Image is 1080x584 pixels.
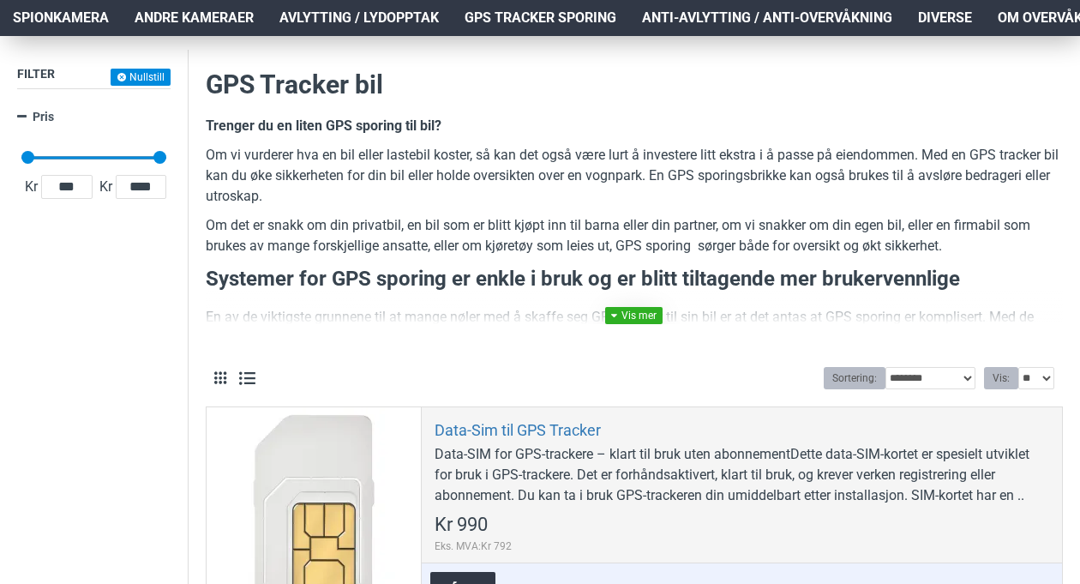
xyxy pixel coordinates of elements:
[206,67,1063,103] h2: GPS Tracker bil
[135,8,254,28] span: Andre kameraer
[465,8,616,28] span: GPS Tracker Sporing
[435,444,1049,506] div: Data-SIM for GPS-trackere – klart til bruk uten abonnementDette data-SIM-kortet er spesielt utvik...
[984,367,1018,389] label: Vis:
[206,117,441,134] b: Trenger du en liten GPS sporing til bil?
[918,8,972,28] span: Diverse
[824,367,885,389] label: Sortering:
[206,307,1063,348] p: En av de viktigste grunnene til at mange nøler med å skaffe seg GPS-tracker til sin bil er at det...
[96,177,116,197] span: Kr
[435,515,488,534] span: Kr 990
[206,215,1063,256] p: Om det er snakk om din privatbil, en bil som er blitt kjøpt inn til barna eller din partner, om v...
[111,69,171,86] button: Nullstill
[206,265,1063,294] h3: Systemer for GPS sporing er enkle i bruk og er blitt tiltagende mer brukervennlige
[17,102,171,132] a: Pris
[21,177,41,197] span: Kr
[642,8,892,28] span: Anti-avlytting / Anti-overvåkning
[279,8,439,28] span: Avlytting / Lydopptak
[435,420,601,440] a: Data-Sim til GPS Tracker
[17,67,55,81] span: Filter
[206,145,1063,207] p: Om vi vurderer hva en bil eller lastebil koster, så kan det også være lurt å investere litt ekstr...
[435,539,512,554] span: Eks. MVA:Kr 792
[13,8,109,28] span: Spionkamera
